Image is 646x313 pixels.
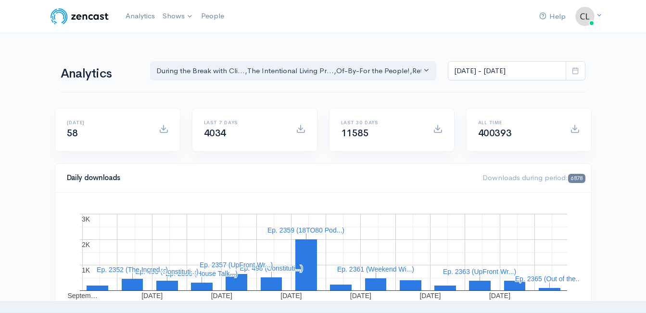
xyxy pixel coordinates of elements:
span: 4034 [204,127,226,139]
h6: Last 30 days [341,120,421,125]
input: analytics date range selector [448,61,566,81]
text: Ep. 2363 (UpFront Wr...) [443,268,516,275]
span: 11585 [341,127,369,139]
text: [DATE] [280,292,302,300]
span: 58 [67,127,78,139]
text: Ep. 498 (Constituti...) [240,264,303,272]
text: Ep. 2365 (Out of the...) [515,275,583,283]
h4: Daily downloads [67,174,471,182]
text: Ep. 2352 (The Incred...) [97,266,168,274]
h6: Last 7 days [204,120,284,125]
text: [DATE] [350,292,371,300]
h6: All time [478,120,558,125]
text: 2K [82,241,90,248]
div: During the Break with Cli... , The Intentional Living Pr... , Of-By-For the People! , Rethink - R... [156,65,422,77]
text: Ep. 2359 (18TO80 Pod...) [267,226,344,234]
img: ZenCast Logo [49,7,110,26]
h1: Analytics [61,67,139,81]
text: Ep. 2361 (Weekend Wi...) [337,265,414,273]
h6: [DATE] [67,120,147,125]
text: [DATE] [211,292,232,300]
text: Ep. 2357 (UpFront Wr...) [199,261,272,269]
span: 400393 [478,127,512,139]
span: Downloads during period: [482,173,585,182]
svg: A chart. [67,204,580,300]
button: During the Break with Cli..., The Intentional Living Pr..., Of-By-For the People!, Rethink - Rese... [150,61,437,81]
text: Ep. 2356 (House Talk...) [165,270,238,277]
text: [DATE] [489,292,510,300]
img: ... [575,7,595,26]
text: Septem… [67,292,97,300]
a: People [197,6,228,26]
a: Shows [159,6,197,27]
a: Help [535,6,570,27]
text: Ep. 496 (Constituti...) [135,268,199,275]
span: 6878 [568,174,585,183]
text: 3K [82,215,90,223]
text: [DATE] [419,292,441,300]
text: 1K [82,266,90,274]
text: [DATE] [141,292,163,300]
a: Analytics [122,6,159,26]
